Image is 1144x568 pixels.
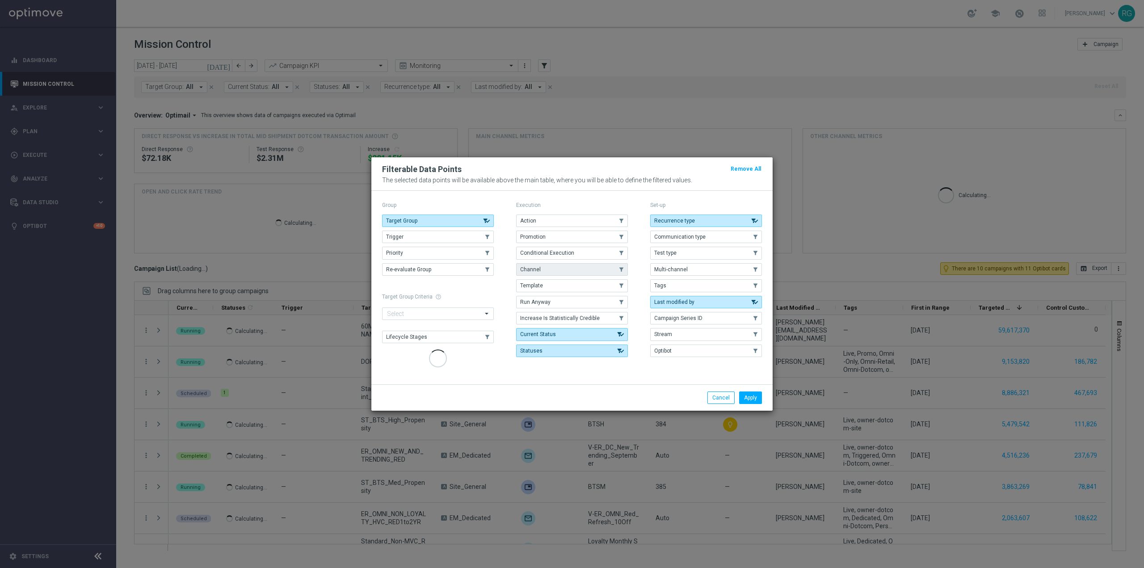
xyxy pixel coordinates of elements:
span: Run Anyway [520,299,551,305]
button: Campaign Series ID [650,312,762,324]
span: help_outline [435,294,442,300]
span: Template [520,282,543,289]
span: Last modified by [654,299,694,305]
span: Multi-channel [654,266,688,273]
button: Re-evaluate Group [382,263,494,276]
button: Cancel [707,391,735,404]
span: Conditional Execution [520,250,574,256]
button: Recurrence type [650,215,762,227]
h2: Filterable Data Points [382,164,462,175]
span: Tags [654,282,666,289]
button: Communication type [650,231,762,243]
button: Priority [382,247,494,259]
button: Trigger [382,231,494,243]
button: Current Status [516,328,628,341]
p: Group [382,202,494,209]
p: The selected data points will be available above the main table, where you will be able to define... [382,177,762,184]
button: Run Anyway [516,296,628,308]
span: Statuses [520,348,543,354]
span: Re-evaluate Group [386,266,431,273]
button: Lifecycle Stages [382,331,494,343]
span: Optibot [654,348,672,354]
button: Action [516,215,628,227]
span: Recurrence type [654,218,695,224]
span: Action [520,218,536,224]
span: Lifecycle Stages [386,334,427,340]
span: Increase Is Statistically Credible [520,315,600,321]
button: Stream [650,328,762,341]
p: Set-up [650,202,762,209]
button: Template [516,279,628,292]
button: Apply [739,391,762,404]
span: Promotion [520,234,546,240]
span: Channel [520,266,541,273]
span: Test type [654,250,677,256]
p: Execution [516,202,628,209]
button: Promotion [516,231,628,243]
span: Campaign Series ID [654,315,702,321]
h1: Target Group Criteria [382,294,494,300]
span: Priority [386,250,403,256]
button: Channel [516,263,628,276]
button: Statuses [516,345,628,357]
button: Tags [650,279,762,292]
button: Multi-channel [650,263,762,276]
span: Communication type [654,234,706,240]
span: Trigger [386,234,404,240]
span: Current Status [520,331,556,337]
span: Target Group [386,218,417,224]
span: Stream [654,331,672,337]
button: Remove All [730,164,762,174]
button: Optibot [650,345,762,357]
button: Target Group [382,215,494,227]
button: Conditional Execution [516,247,628,259]
button: Last modified by [650,296,762,308]
button: Test type [650,247,762,259]
button: Increase Is Statistically Credible [516,312,628,324]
